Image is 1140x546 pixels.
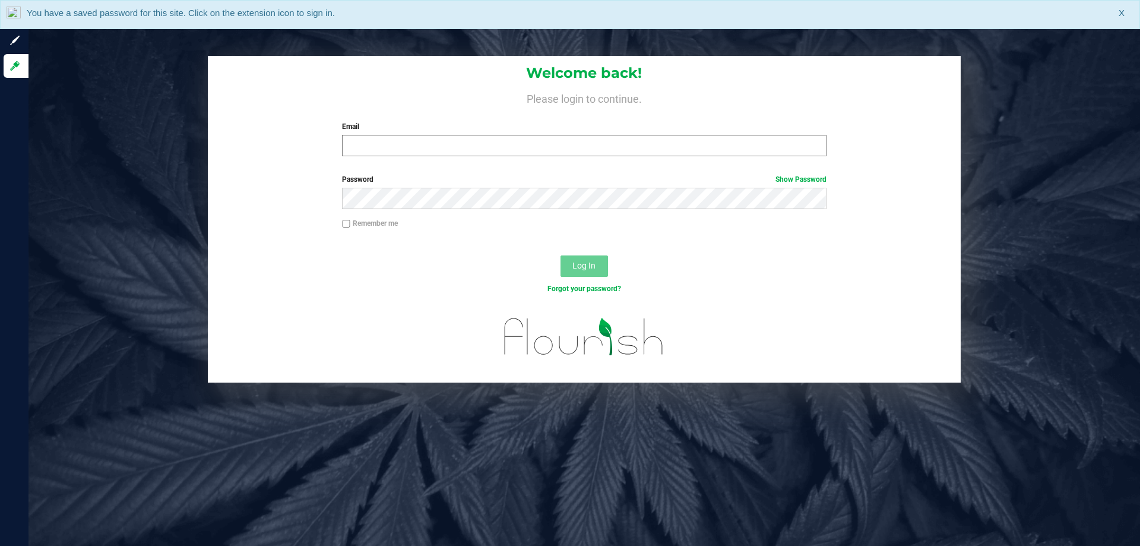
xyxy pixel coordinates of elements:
span: X [1119,7,1125,20]
label: Email [342,121,826,132]
label: Remember me [342,218,398,229]
inline-svg: Log in [9,60,21,72]
button: Log In [560,255,608,277]
span: Log In [572,261,596,270]
img: flourish_logo.svg [490,307,678,367]
span: Password [342,175,373,184]
h1: Welcome back! [208,65,961,81]
a: Show Password [775,175,826,184]
input: Remember me [342,220,350,228]
a: Forgot your password? [547,285,621,293]
inline-svg: Sign up [9,34,21,46]
img: notLoggedInIcon.png [7,7,21,23]
h4: Please login to continue. [208,90,961,105]
span: You have a saved password for this site. Click on the extension icon to sign in. [27,8,335,18]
